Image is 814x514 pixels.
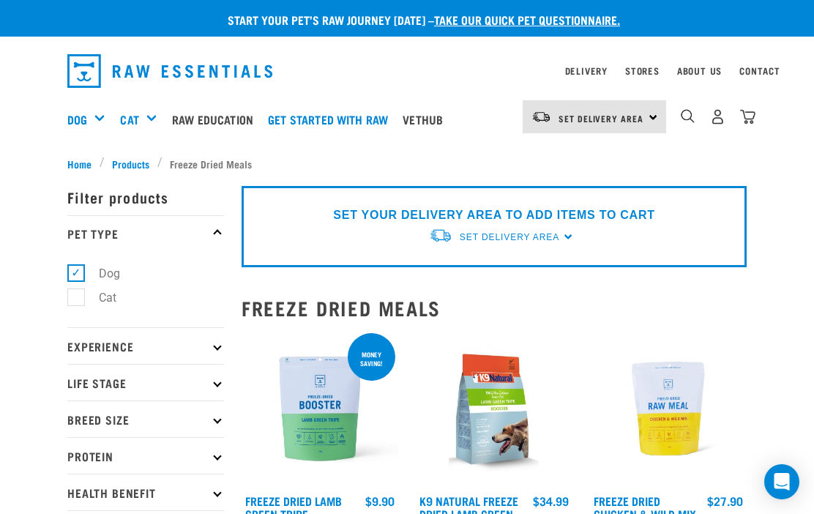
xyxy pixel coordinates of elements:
img: RE Product Shoot 2023 Nov8678 [590,330,747,487]
img: Freeze Dried Lamb Green Tripe [242,330,398,487]
a: Home [67,156,100,171]
span: Home [67,156,92,171]
nav: dropdown navigation [56,48,758,94]
p: SET YOUR DELIVERY AREA TO ADD ITEMS TO CART [333,206,654,224]
span: Set Delivery Area [559,116,643,121]
nav: breadcrumbs [67,156,747,171]
p: Breed Size [67,401,224,437]
p: Filter products [67,179,224,215]
p: Experience [67,327,224,364]
div: $34.99 [533,494,569,507]
a: Products [105,156,157,171]
a: Dog [67,111,87,128]
div: $27.90 [707,494,743,507]
img: home-icon@2x.png [740,109,755,124]
p: Protein [67,437,224,474]
p: Health Benefit [67,474,224,510]
img: Raw Essentials Logo [67,54,272,88]
a: Contact [739,68,780,73]
img: van-moving.png [531,111,551,124]
span: Products [112,156,149,171]
img: home-icon-1@2x.png [681,109,695,123]
a: Delivery [565,68,608,73]
a: Vethub [399,90,454,149]
h2: Freeze Dried Meals [242,297,747,319]
a: About Us [677,68,722,73]
img: K9 Square [416,330,572,487]
a: take our quick pet questionnaire. [434,16,620,23]
p: Pet Type [67,215,224,252]
img: van-moving.png [429,228,452,243]
div: $9.90 [365,494,395,507]
a: Get started with Raw [264,90,399,149]
a: Raw Education [168,90,264,149]
div: Money saving! [348,343,395,374]
p: Life Stage [67,364,224,401]
a: Cat [120,111,138,128]
span: Set Delivery Area [460,232,559,242]
img: user.png [710,109,725,124]
a: Stores [625,68,660,73]
div: Open Intercom Messenger [764,464,799,499]
label: Dog [75,264,126,283]
label: Cat [75,288,122,307]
